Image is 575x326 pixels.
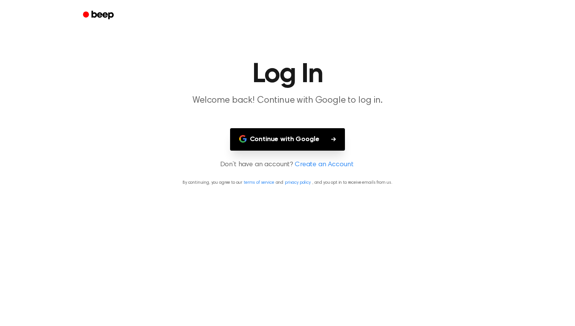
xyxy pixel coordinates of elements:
[78,8,121,23] a: Beep
[285,180,311,185] a: privacy policy
[9,160,566,170] p: Don’t have an account?
[295,160,353,170] a: Create an Account
[230,128,345,151] button: Continue with Google
[9,179,566,186] p: By continuing, you agree to our and , and you opt in to receive emails from us.
[244,180,274,185] a: terms of service
[93,61,482,88] h1: Log In
[141,94,434,107] p: Welcome back! Continue with Google to log in.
